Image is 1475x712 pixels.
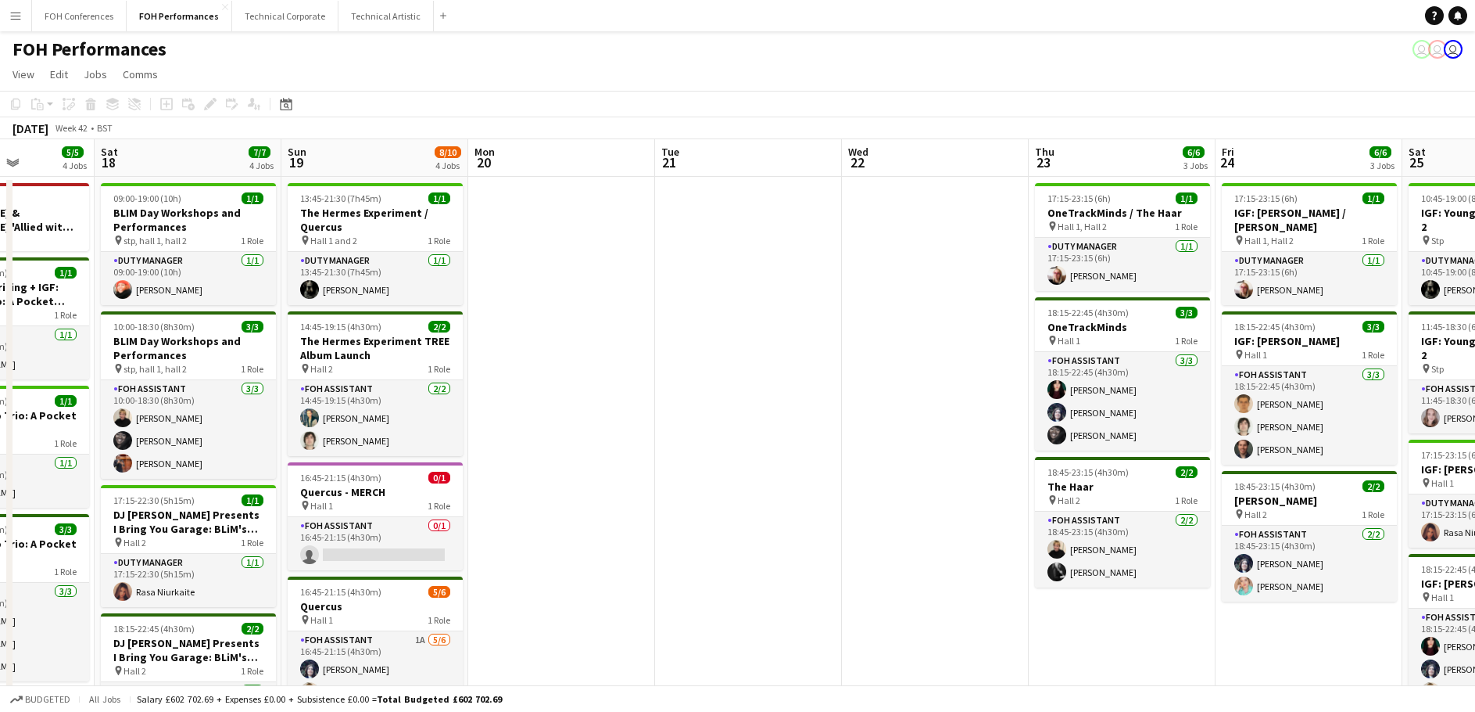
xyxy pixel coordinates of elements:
div: Salary £602 702.69 + Expenses £0.00 + Subsistence £0.00 = [137,693,502,705]
span: Tue [661,145,679,159]
button: Budgeted [8,691,73,708]
h1: FOH Performances [13,38,166,61]
h3: BLIM Day Workshops and Performances [101,334,276,362]
span: Mon [474,145,495,159]
app-card-role: FOH Assistant3/318:15-22:45 (4h30m)[PERSON_NAME][PERSON_NAME][PERSON_NAME] [1222,366,1397,465]
span: Week 42 [52,122,91,134]
app-card-role: FOH Assistant3/310:00-18:30 (8h30m)[PERSON_NAME][PERSON_NAME][PERSON_NAME] [101,380,276,479]
div: 4 Jobs [249,160,274,171]
app-job-card: 18:15-22:45 (4h30m)3/3IGF: [PERSON_NAME] Hall 11 RoleFOH Assistant3/318:15-22:45 (4h30m)[PERSON_N... [1222,311,1397,465]
h3: The Hermes Experiment / Quercus [288,206,463,234]
app-card-role: FOH Assistant3/318:15-22:45 (4h30m)[PERSON_NAME][PERSON_NAME][PERSON_NAME] [1035,352,1210,451]
span: 24 [1219,153,1234,171]
h3: DJ [PERSON_NAME] Presents I Bring You Garage: BLiM's 5th Anniversary Celebration [101,636,276,664]
button: FOH Performances [127,1,232,31]
button: FOH Conferences [32,1,127,31]
span: 22 [846,153,868,171]
span: 3/3 [242,321,263,333]
span: 1/1 [428,192,450,204]
span: 1 Role [428,500,450,512]
span: Edit [50,67,68,81]
span: All jobs [86,693,124,705]
span: 1 Role [54,437,77,449]
span: 17:15-22:30 (5h15m) [113,494,195,506]
span: 1 Role [54,309,77,321]
span: Hall 1 and 2 [310,235,357,246]
div: 18:45-23:15 (4h30m)2/2[PERSON_NAME] Hall 21 RoleFOH Assistant2/218:45-23:15 (4h30m)[PERSON_NAME][... [1222,471,1397,602]
span: 1/1 [242,494,263,506]
span: stp, hall 1, hall 2 [124,363,187,375]
app-card-role: FOH Assistant2/214:45-19:15 (4h30m)[PERSON_NAME][PERSON_NAME] [288,380,463,456]
span: 18:15-22:45 (4h30m) [1234,321,1316,333]
span: 1/1 [1362,192,1384,204]
span: 1 Role [1362,349,1384,361]
a: Jobs [77,64,113,85]
h3: The Haar [1035,480,1210,494]
span: Budgeted [25,694,70,705]
span: Hall 1 [1058,335,1080,347]
h3: Quercus [288,599,463,613]
span: 1 Role [1175,221,1198,232]
span: Stp [1431,235,1444,246]
span: 2/2 [242,623,263,635]
span: Sat [101,145,118,159]
span: 1/1 [55,267,77,279]
span: Total Budgeted £602 702.69 [377,693,502,705]
span: 16:45-21:15 (4h30m) [300,472,381,484]
span: 7/7 [249,146,270,158]
span: 1 Role [1362,509,1384,520]
span: 3/3 [1176,307,1198,318]
app-job-card: 18:45-23:15 (4h30m)2/2The Haar Hall 21 RoleFOH Assistant2/218:45-23:15 (4h30m)[PERSON_NAME][PERSO... [1035,457,1210,588]
span: Hall 1, Hall 2 [1058,221,1107,232]
h3: OneTrackMinds [1035,320,1210,334]
span: 1 Role [241,537,263,548]
div: 10:00-18:30 (8h30m)3/3BLIM Day Workshops and Performances stp, hall 1, hall 21 RoleFOH Assistant3... [101,311,276,479]
span: Sun [288,145,306,159]
app-job-card: 17:15-22:30 (5h15m)1/1DJ [PERSON_NAME] Presents I Bring You Garage: BLiM's 5th Anniversary Celebr... [101,485,276,607]
h3: DJ [PERSON_NAME] Presents I Bring You Garage: BLiM's 5th Anniversary Celebration [101,508,276,536]
app-card-role: Duty Manager1/109:00-19:00 (10h)[PERSON_NAME] [101,252,276,305]
span: 1 Role [428,363,450,375]
span: Hall 1 [310,500,333,512]
app-job-card: 14:45-19:15 (4h30m)2/2The Hermes Experiment TREE Album Launch Hall 21 RoleFOH Assistant2/214:45-1... [288,311,463,456]
span: 19 [285,153,306,171]
h3: Quercus - MERCH [288,485,463,499]
h3: The Hermes Experiment TREE Album Launch [288,334,463,362]
h3: IGF: [PERSON_NAME] [1222,334,1397,348]
span: Hall 2 [124,537,146,548]
a: Edit [44,64,74,85]
span: Hall 2 [1244,509,1267,520]
span: 17:15-23:15 (6h) [1234,192,1298,204]
span: 18:45-23:15 (4h30m) [1047,466,1129,478]
div: 17:15-23:15 (6h)1/1OneTrackMinds / The Haar Hall 1, Hall 21 RoleDuty Manager1/117:15-23:15 (6h)[P... [1035,183,1210,291]
div: 09:00-19:00 (10h)1/1BLIM Day Workshops and Performances stp, hall 1, hall 21 RoleDuty Manager1/10... [101,183,276,305]
div: [DATE] [13,120,48,136]
span: Sat [1409,145,1426,159]
span: 16:45-21:15 (4h30m) [300,586,381,598]
h3: OneTrackMinds / The Haar [1035,206,1210,220]
h3: [PERSON_NAME] [1222,494,1397,508]
span: 18:45-23:15 (4h30m) [1234,480,1316,492]
span: Hall 1 [1431,592,1454,603]
span: 6/6 [1369,146,1391,158]
span: 2/2 [1176,466,1198,478]
app-card-role: Duty Manager1/117:15-23:15 (6h)[PERSON_NAME] [1035,238,1210,291]
span: Hall 1, Hall 2 [1244,235,1294,246]
span: 25 [1406,153,1426,171]
a: View [6,64,41,85]
span: 1 Role [1175,494,1198,506]
app-job-card: 13:45-21:30 (7h45m)1/1The Hermes Experiment / Quercus Hall 1 and 21 RoleDuty Manager1/113:45-21:3... [288,183,463,305]
span: 1/1 [55,395,77,407]
span: 18 [98,153,118,171]
app-card-role: FOH Assistant0/116:45-21:15 (4h30m) [288,517,463,570]
app-job-card: 16:45-21:15 (4h30m)0/1Quercus - MERCH Hall 11 RoleFOH Assistant0/116:45-21:15 (4h30m) [288,462,463,570]
span: 5/5 [62,146,84,158]
span: 1/1 [1176,192,1198,204]
div: 4 Jobs [63,160,87,171]
app-job-card: 17:15-23:15 (6h)1/1IGF: [PERSON_NAME] / [PERSON_NAME] Hall 1, Hall 21 RoleDuty Manager1/117:15-23... [1222,183,1397,305]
